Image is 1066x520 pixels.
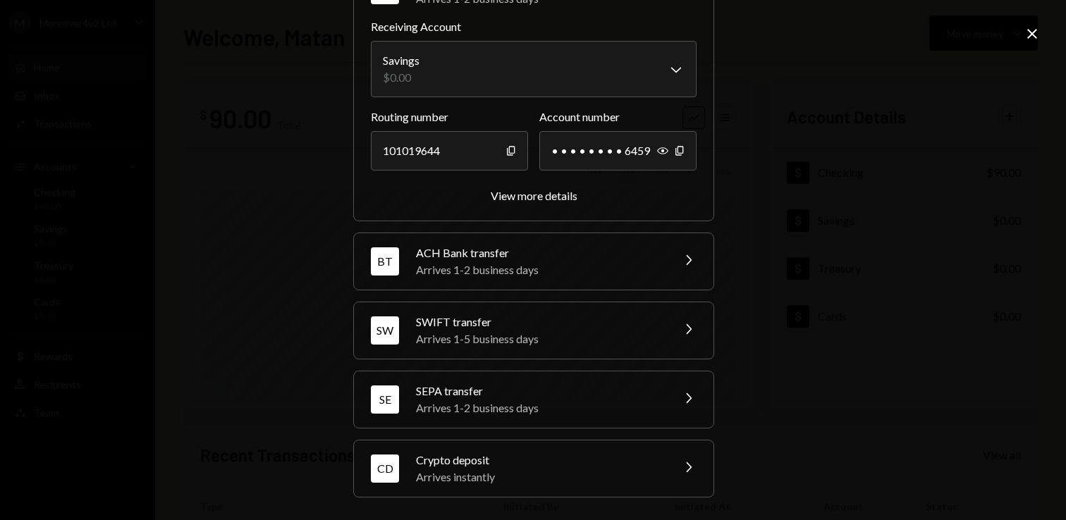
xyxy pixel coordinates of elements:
div: SWIFT transfer [416,314,663,330]
div: ACH Bank transfer [416,244,663,261]
div: View more details [491,189,577,202]
div: SW [371,316,399,345]
label: Routing number [371,109,528,125]
div: • • • • • • • • 6459 [539,131,697,171]
button: Receiving Account [371,41,697,97]
div: Arrives instantly [416,469,663,485]
label: Receiving Account [371,18,697,35]
button: BTACH Bank transferArrives 1-2 business days [354,233,713,290]
button: View more details [491,189,577,204]
label: Account number [539,109,697,125]
button: SESEPA transferArrives 1-2 business days [354,371,713,428]
div: Crypto deposit [416,452,663,469]
div: BT [371,247,399,276]
button: CDCrypto depositArrives instantly [354,440,713,497]
div: Arrives 1-2 business days [416,261,663,278]
div: Arrives 1-2 business days [416,400,663,416]
div: CD [371,454,399,483]
div: WTWire transferArrives 1-2 business days [371,18,697,204]
div: 101019644 [371,131,528,171]
div: SEPA transfer [416,383,663,400]
div: SE [371,385,399,414]
div: Arrives 1-5 business days [416,330,663,347]
button: SWSWIFT transferArrives 1-5 business days [354,302,713,359]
